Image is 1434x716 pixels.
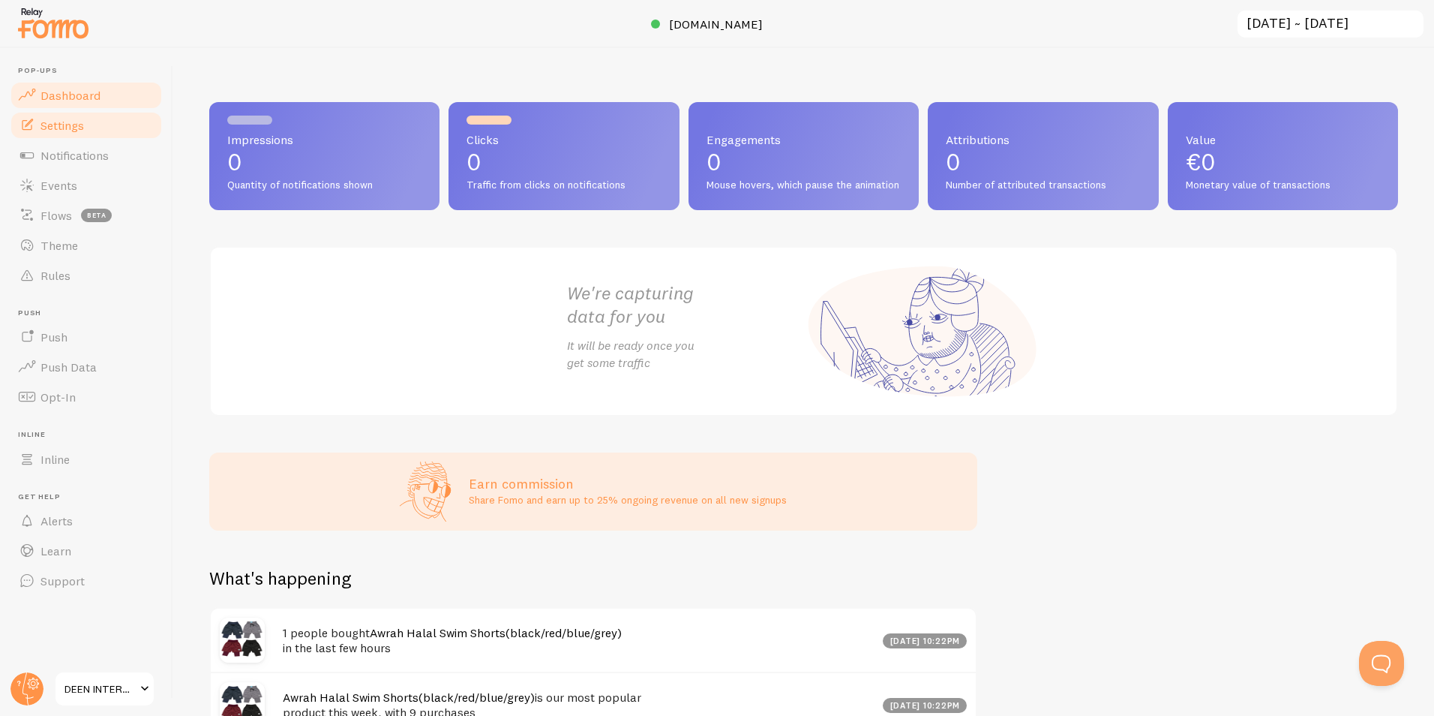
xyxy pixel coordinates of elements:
[40,452,70,467] span: Inline
[9,110,163,140] a: Settings
[227,134,421,146] span: Impressions
[9,80,163,110] a: Dashboard
[40,329,67,344] span: Push
[18,66,163,76] span: Pop-ups
[283,625,874,656] h4: 1 people bought in the last few hours
[18,308,163,318] span: Push
[946,134,1140,146] span: Attributions
[466,150,661,174] p: 0
[9,382,163,412] a: Opt-In
[883,698,967,713] div: [DATE] 10:22pm
[567,337,804,372] p: It will be ready once you get some traffic
[40,148,109,163] span: Notifications
[706,179,901,192] span: Mouse hovers, which pause the animation
[706,150,901,174] p: 0
[81,209,112,222] span: beta
[9,322,163,352] a: Push
[9,352,163,382] a: Push Data
[283,690,535,705] a: Awrah Halal Swim Shorts(black/red/blue/grey)
[469,492,787,507] p: Share Fomo and earn up to 25% ongoing revenue on all new signups
[9,566,163,596] a: Support
[40,390,76,405] span: Opt-In
[227,179,421,192] span: Quantity of notifications shown
[9,506,163,536] a: Alerts
[40,118,84,133] span: Settings
[40,543,71,558] span: Learn
[946,150,1140,174] p: 0
[40,573,85,588] span: Support
[40,208,72,223] span: Flows
[18,492,163,502] span: Get Help
[1186,134,1380,146] span: Value
[209,567,351,590] h2: What's happening
[9,140,163,170] a: Notifications
[227,150,421,174] p: 0
[567,281,804,328] h2: We're capturing data for you
[1359,641,1404,686] iframe: Help Scout Beacon - Open
[16,4,91,42] img: fomo-relay-logo-orange.svg
[40,268,70,283] span: Rules
[64,680,136,698] span: DEEN INTERNATIONAL
[40,513,73,528] span: Alerts
[1186,179,1380,192] span: Monetary value of transactions
[40,178,77,193] span: Events
[54,671,155,707] a: DEEN INTERNATIONAL
[469,475,787,492] h3: Earn commission
[1186,147,1216,176] span: €0
[9,200,163,230] a: Flows beta
[9,170,163,200] a: Events
[18,430,163,440] span: Inline
[883,633,967,648] div: [DATE] 10:22pm
[40,238,78,253] span: Theme
[9,260,163,290] a: Rules
[466,179,661,192] span: Traffic from clicks on notifications
[40,88,100,103] span: Dashboard
[9,230,163,260] a: Theme
[40,360,97,375] span: Push Data
[946,179,1140,192] span: Number of attributed transactions
[706,134,901,146] span: Engagements
[9,444,163,474] a: Inline
[9,536,163,566] a: Learn
[466,134,661,146] span: Clicks
[370,625,622,640] a: Awrah Halal Swim Shorts(black/red/blue/grey)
